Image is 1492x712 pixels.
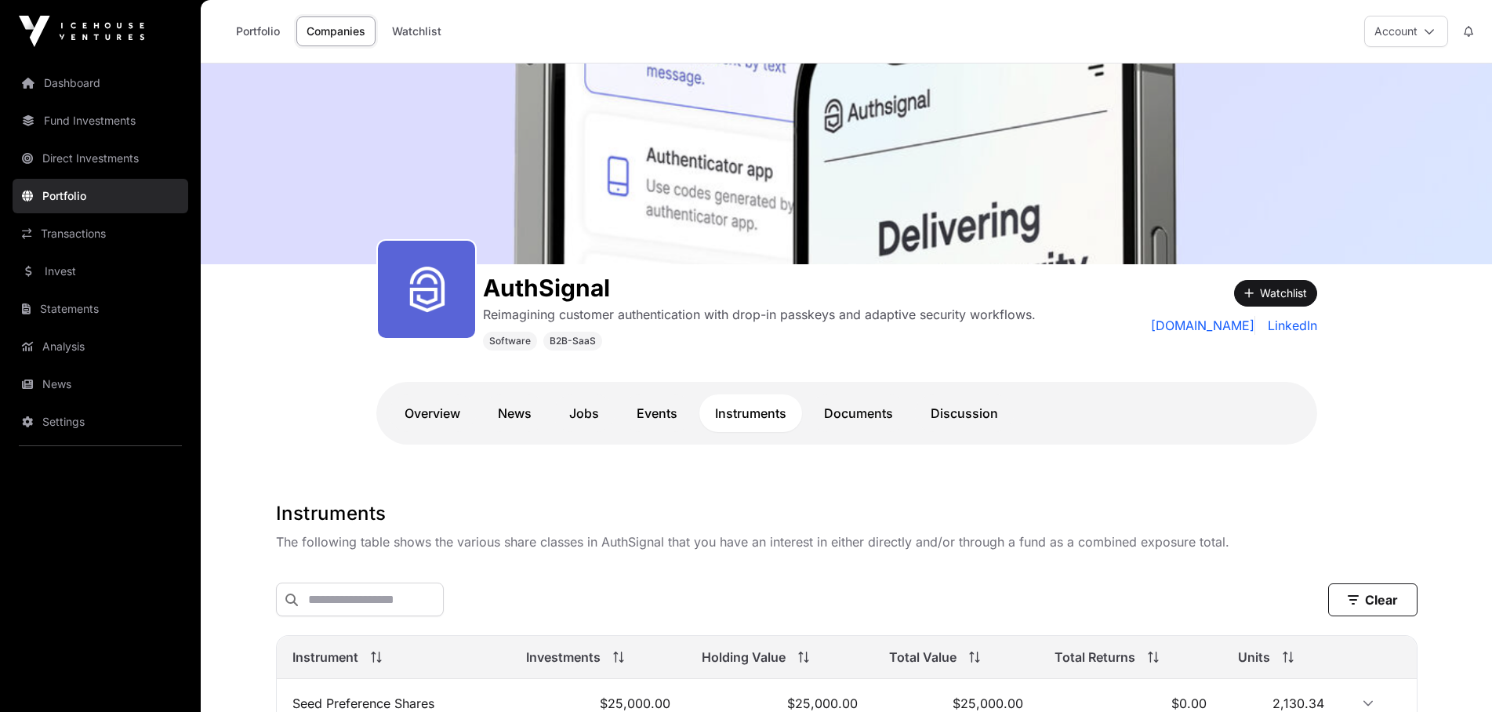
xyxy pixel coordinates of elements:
[1234,280,1317,307] button: Watchlist
[292,648,358,667] span: Instrument
[1414,637,1492,712] iframe: Chat Widget
[13,405,188,439] a: Settings
[889,648,957,667] span: Total Value
[13,141,188,176] a: Direct Investments
[296,16,376,46] a: Companies
[13,104,188,138] a: Fund Investments
[382,16,452,46] a: Watchlist
[1328,583,1418,616] button: Clear
[1364,16,1448,47] button: Account
[702,648,786,667] span: Holding Value
[1261,316,1317,335] a: LinkedIn
[13,216,188,251] a: Transactions
[482,394,547,432] a: News
[1272,696,1324,711] span: 2,130.34
[13,292,188,326] a: Statements
[389,394,1305,432] nav: Tabs
[13,66,188,100] a: Dashboard
[13,367,188,401] a: News
[489,335,531,347] span: Software
[276,532,1418,551] p: The following table shows the various share classes in AuthSignal that you have an interest in ei...
[1238,648,1270,667] span: Units
[915,394,1014,432] a: Discussion
[483,305,1036,324] p: Reimagining customer authentication with drop-in passkeys and adaptive security workflows.
[699,394,802,432] a: Instruments
[384,247,469,332] img: Authsignal_transparent_white.png
[19,16,144,47] img: Icehouse Ventures Logo
[389,394,476,432] a: Overview
[526,648,601,667] span: Investments
[550,335,596,347] span: B2B-SaaS
[13,254,188,289] a: Invest
[13,179,188,213] a: Portfolio
[1151,316,1255,335] a: [DOMAIN_NAME]
[808,394,909,432] a: Documents
[554,394,615,432] a: Jobs
[226,16,290,46] a: Portfolio
[483,274,1036,302] h1: AuthSignal
[1055,648,1135,667] span: Total Returns
[621,394,693,432] a: Events
[276,501,1418,526] h1: Instruments
[13,329,188,364] a: Analysis
[201,64,1492,264] img: AuthSignal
